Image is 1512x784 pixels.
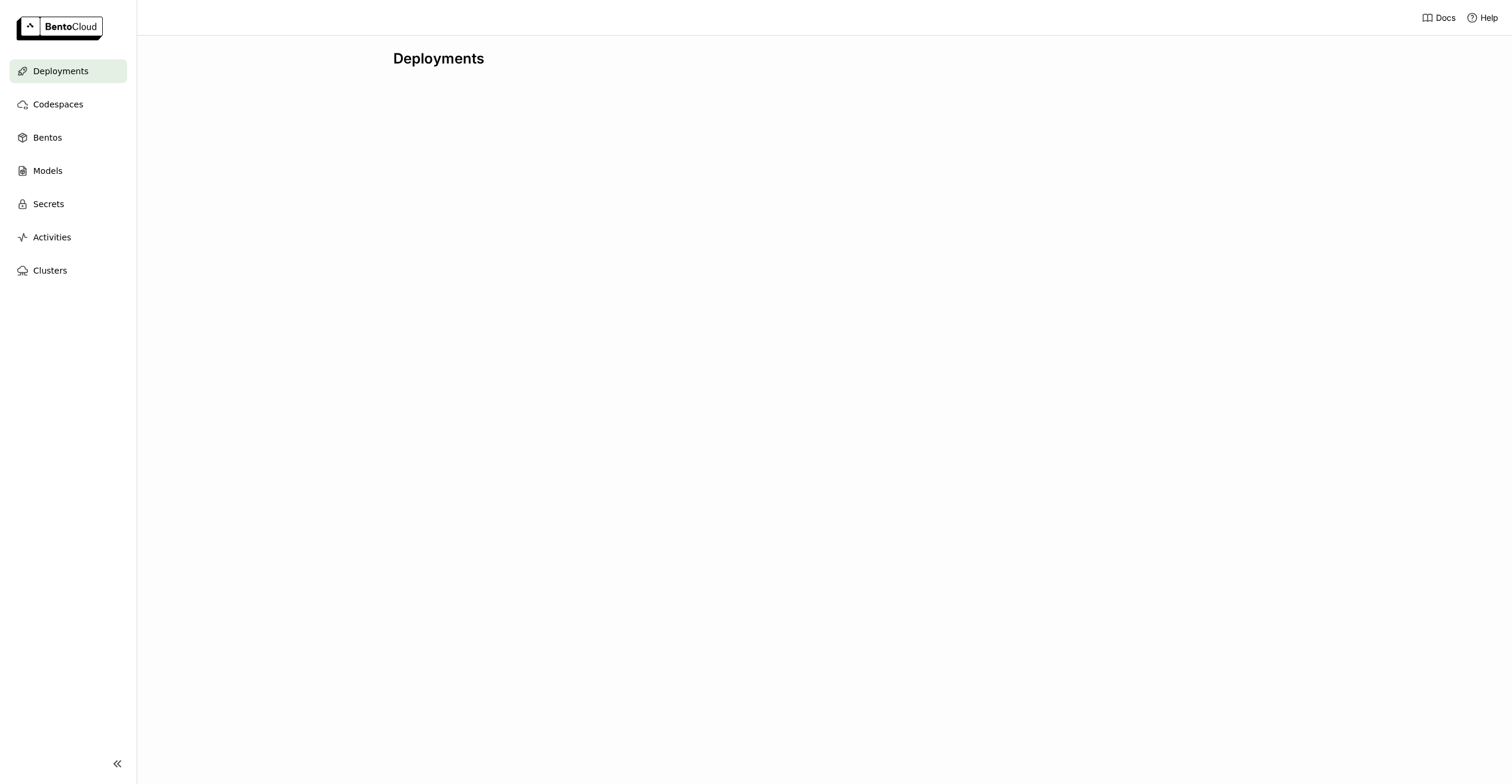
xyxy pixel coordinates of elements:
a: Docs [1422,12,1456,24]
span: Models [33,164,62,178]
a: Clusters [10,259,127,283]
a: Activities [10,226,127,249]
span: Docs [1436,12,1456,23]
div: Deployments [393,50,1256,68]
span: Clusters [33,264,67,278]
div: Help [1466,12,1498,24]
span: Activities [33,230,71,245]
span: Deployments [33,64,89,78]
span: Codespaces [33,97,83,112]
span: Help [1481,12,1498,23]
span: Bentos [33,131,62,145]
a: Secrets [10,192,127,216]
img: logo [17,17,103,40]
a: Bentos [10,126,127,150]
span: Secrets [33,197,64,211]
a: Models [10,159,127,183]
